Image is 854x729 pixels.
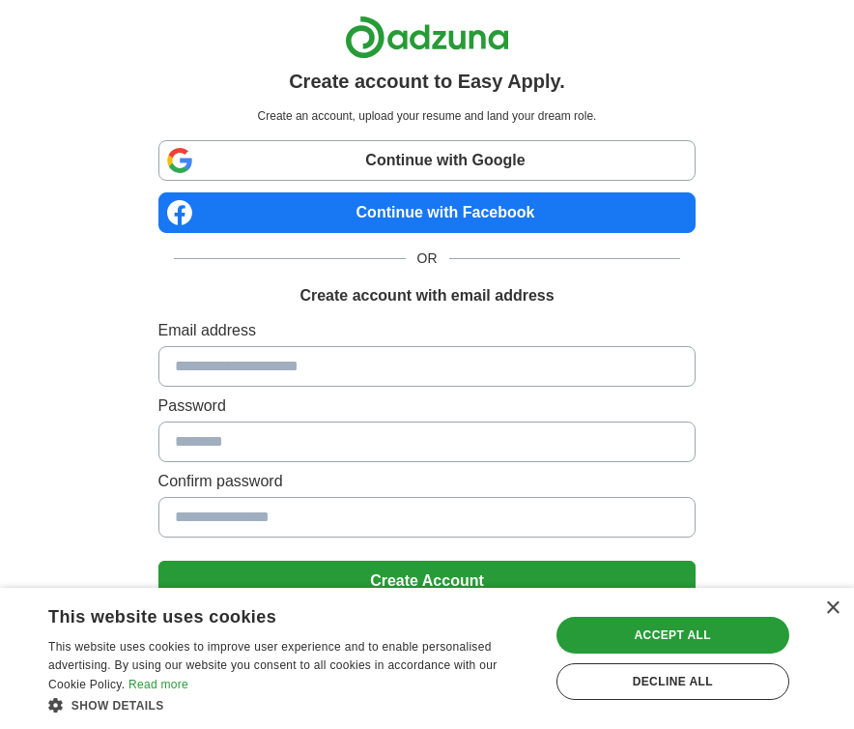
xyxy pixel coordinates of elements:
[158,319,697,342] label: Email address
[825,601,840,616] div: Close
[158,140,697,181] a: Continue with Google
[128,678,188,691] a: Read more, opens a new window
[158,192,697,233] a: Continue with Facebook
[158,394,697,418] label: Password
[406,248,449,269] span: OR
[48,695,534,714] div: Show details
[48,640,497,692] span: This website uses cookies to improve user experience and to enable personalised advertising. By u...
[48,599,486,628] div: This website uses cookies
[556,663,789,700] div: Decline all
[299,284,554,307] h1: Create account with email address
[345,15,509,59] img: Adzuna logo
[71,699,164,713] span: Show details
[162,107,693,125] p: Create an account, upload your resume and land your dream role.
[158,470,697,493] label: Confirm password
[289,67,565,96] h1: Create account to Easy Apply.
[158,561,697,601] button: Create Account
[556,617,789,654] div: Accept all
